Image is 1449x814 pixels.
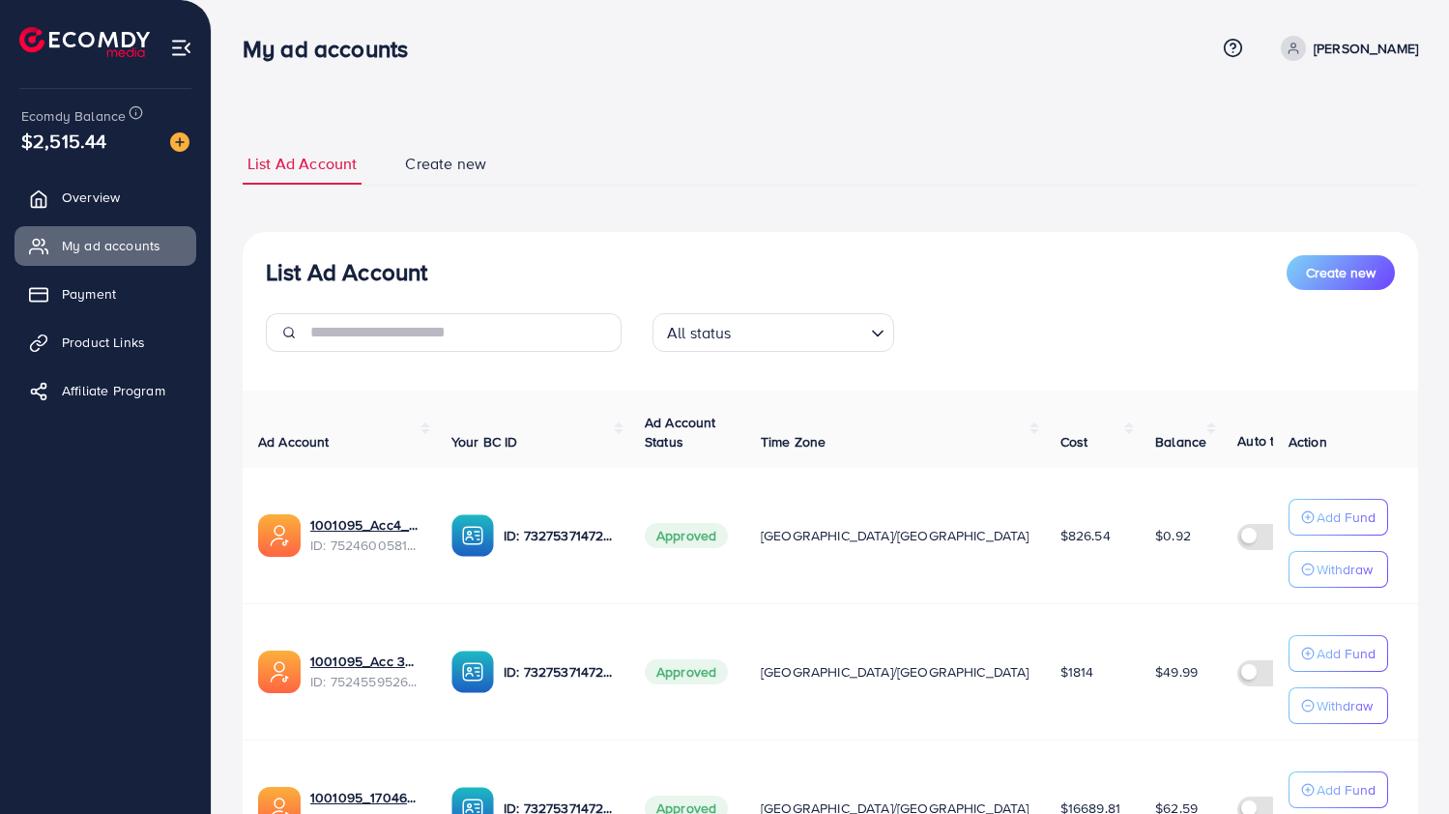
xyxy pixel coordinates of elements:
a: 1001095_Acc 3_1751948238983 [310,652,420,671]
div: <span class='underline'>1001095_Acc 3_1751948238983</span></br>7524559526306070535 [310,652,420,691]
p: ID: 7327537147282571265 [504,660,614,683]
p: Add Fund [1317,506,1376,529]
div: <span class='underline'>1001095_Acc4_1751957612300</span></br>7524600581361696769 [310,515,420,555]
h3: List Ad Account [266,258,427,286]
span: Payment [62,284,116,304]
a: [PERSON_NAME] [1273,36,1418,61]
span: Product Links [62,333,145,352]
img: ic-ba-acc.ded83a64.svg [451,514,494,557]
span: ID: 7524559526306070535 [310,672,420,691]
p: Add Fund [1317,642,1376,665]
span: Time Zone [761,432,826,451]
img: logo [19,27,150,57]
span: [GEOGRAPHIC_DATA]/[GEOGRAPHIC_DATA] [761,526,1029,545]
span: $0.92 [1155,526,1191,545]
a: Payment [14,275,196,313]
a: 1001095_1704607619722 [310,788,420,807]
p: Withdraw [1317,558,1373,581]
a: 1001095_Acc4_1751957612300 [310,515,420,535]
span: [GEOGRAPHIC_DATA]/[GEOGRAPHIC_DATA] [761,662,1029,682]
span: $1814 [1060,662,1094,682]
p: Withdraw [1317,694,1373,717]
p: [PERSON_NAME] [1314,37,1418,60]
span: Ecomdy Balance [21,106,126,126]
a: Affiliate Program [14,371,196,410]
button: Add Fund [1289,771,1388,808]
span: All status [663,319,736,347]
span: Create new [405,153,486,175]
p: Add Fund [1317,778,1376,801]
img: image [170,132,189,152]
a: Product Links [14,323,196,362]
span: Approved [645,523,728,548]
span: My ad accounts [62,236,160,255]
img: ic-ads-acc.e4c84228.svg [258,514,301,557]
span: ID: 7524600581361696769 [310,536,420,555]
span: $49.99 [1155,662,1198,682]
img: menu [170,37,192,59]
a: Overview [14,178,196,217]
span: Affiliate Program [62,381,165,400]
h3: My ad accounts [243,35,423,63]
span: Ad Account Status [645,413,716,451]
button: Add Fund [1289,499,1388,536]
span: Action [1289,432,1327,451]
span: Ad Account [258,432,330,451]
span: $2,515.44 [21,127,106,155]
img: ic-ba-acc.ded83a64.svg [451,651,494,693]
div: Search for option [652,313,894,352]
span: List Ad Account [247,153,357,175]
img: ic-ads-acc.e4c84228.svg [258,651,301,693]
span: Create new [1306,263,1376,282]
span: Balance [1155,432,1206,451]
input: Search for option [738,315,863,347]
button: Create new [1287,255,1395,290]
p: ID: 7327537147282571265 [504,524,614,547]
span: Approved [645,659,728,684]
span: Cost [1060,432,1088,451]
button: Add Fund [1289,635,1388,672]
button: Withdraw [1289,551,1388,588]
a: My ad accounts [14,226,196,265]
button: Withdraw [1289,687,1388,724]
span: $826.54 [1060,526,1111,545]
span: Overview [62,188,120,207]
span: Your BC ID [451,432,518,451]
p: Auto top-up [1237,429,1310,452]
